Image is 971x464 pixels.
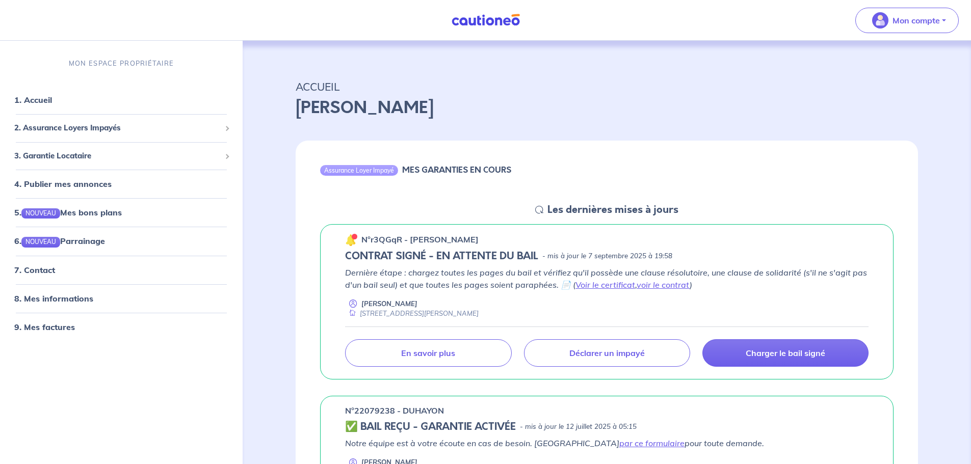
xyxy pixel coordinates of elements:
p: Déclarer un impayé [569,348,645,358]
p: MON ESPACE PROPRIÉTAIRE [69,59,174,68]
div: 6.NOUVEAUParrainage [4,231,239,251]
span: 2. Assurance Loyers Impayés [14,122,221,134]
div: state: CONTRACT-SIGNED, Context: NEW,CHOOSE-CERTIFICATE,ALONE,RENTER-DOCUMENTS [345,250,869,262]
p: - mis à jour le 7 septembre 2025 à 19:58 [542,251,672,261]
a: Déclarer un impayé [524,339,690,367]
p: n°22079238 - DUHAYON [345,404,444,417]
a: En savoir plus [345,339,511,367]
a: par ce formulaire [619,438,685,448]
div: state: CONTRACT-VALIDATED, Context: ,MAYBE-CERTIFICATE,,LESSOR-DOCUMENTS,IS-ODEALIM [345,421,869,433]
a: 4. Publier mes annonces [14,179,112,189]
a: Voir le certificat [575,280,635,290]
a: 8. Mes informations [14,293,93,304]
p: Charger le bail signé [746,348,825,358]
p: - mis à jour le 12 juillet 2025 à 05:15 [520,422,637,432]
a: 6.NOUVEAUParrainage [14,236,105,246]
h5: Les dernières mises à jours [547,204,678,216]
p: Notre équipe est à votre écoute en cas de besoin. [GEOGRAPHIC_DATA] pour toute demande. [345,437,869,449]
a: voir le contrat [637,280,690,290]
div: 1. Accueil [4,90,239,110]
p: [PERSON_NAME] [361,299,417,309]
div: 2. Assurance Loyers Impayés [4,118,239,138]
h5: CONTRAT SIGNÉ - EN ATTENTE DU BAIL [345,250,538,262]
div: 9. Mes factures [4,317,239,337]
p: En savoir plus [401,348,455,358]
a: 7. Contact [14,265,55,275]
div: 5.NOUVEAUMes bons plans [4,202,239,223]
h6: MES GARANTIES EN COURS [402,165,511,175]
p: ACCUEIL [296,77,918,96]
p: n°r3QGqR - [PERSON_NAME] [361,233,479,245]
button: illu_account_valid_menu.svgMon compte [855,8,959,33]
h5: ✅ BAIL REÇU - GARANTIE ACTIVÉE [345,421,516,433]
a: 9. Mes factures [14,322,75,332]
a: 1. Accueil [14,95,52,105]
div: 4. Publier mes annonces [4,174,239,194]
div: 3. Garantie Locataire [4,146,239,166]
p: [PERSON_NAME] [296,96,918,120]
span: 3. Garantie Locataire [14,150,221,162]
img: illu_account_valid_menu.svg [872,12,888,29]
a: 5.NOUVEAUMes bons plans [14,207,122,217]
img: Cautioneo [448,14,524,26]
div: [STREET_ADDRESS][PERSON_NAME] [345,309,479,318]
p: Dernière étape : chargez toutes les pages du bail et vérifiez qu'il possède une clause résolutoir... [345,266,869,291]
p: Mon compte [893,14,940,26]
a: Charger le bail signé [702,339,869,367]
div: Assurance Loyer Impayé [320,165,398,175]
div: 8. Mes informations [4,288,239,309]
img: 🔔 [345,234,357,246]
div: 7. Contact [4,260,239,280]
